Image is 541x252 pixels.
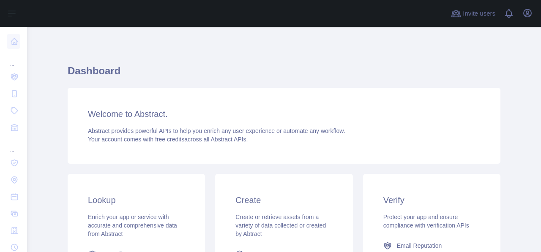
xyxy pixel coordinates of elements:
span: Abstract provides powerful APIs to help you enrich any user experience or automate any workflow. [88,127,345,134]
span: Create or retrieve assets from a variety of data collected or created by Abtract [235,214,326,237]
span: Email Reputation [397,241,442,250]
span: Your account comes with across all Abstract APIs. [88,136,248,143]
span: Invite users [463,9,495,19]
h3: Welcome to Abstract. [88,108,480,120]
div: ... [7,137,20,154]
span: free credits [155,136,184,143]
span: Enrich your app or service with accurate and comprehensive data from Abstract [88,214,177,237]
div: ... [7,51,20,68]
h3: Create [235,194,332,206]
button: Invite users [449,7,497,20]
span: Protect your app and ensure compliance with verification APIs [383,214,469,229]
h1: Dashboard [68,64,500,84]
h3: Lookup [88,194,185,206]
h3: Verify [383,194,480,206]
